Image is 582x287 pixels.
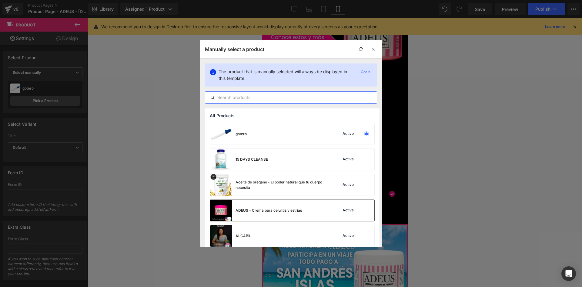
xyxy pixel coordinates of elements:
[31,54,115,138] img: gotero
[205,108,380,123] div: All Products
[236,208,302,213] div: ADEUS - Crema para celulitis y estrías
[561,266,576,281] div: Open Intercom Messenger
[236,233,251,239] div: ALCABIL
[219,68,353,82] p: The product that is manually selected will always be displayed in this template.
[341,208,355,213] div: Active
[210,225,232,247] img: product-img
[205,46,264,52] p: Manually select a product
[210,200,232,221] img: product-img
[210,123,232,145] img: product-img
[358,68,372,76] p: Got it
[205,94,377,101] input: Search products
[55,186,90,193] span: Add To Cart
[210,149,232,170] img: product-img
[341,157,355,162] div: Active
[45,150,101,170] span: $11,000.00
[62,140,84,147] a: gotero
[341,234,355,238] div: Active
[236,179,326,190] div: Aceite de orégano - El poder natural que tu cuerpo necesita
[341,132,355,136] div: Active
[210,174,232,196] img: product-img
[236,157,268,162] div: 15 DAYS CLEANSE
[46,182,99,197] button: Add To Cart
[236,131,247,137] div: gotero
[341,183,355,187] div: Active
